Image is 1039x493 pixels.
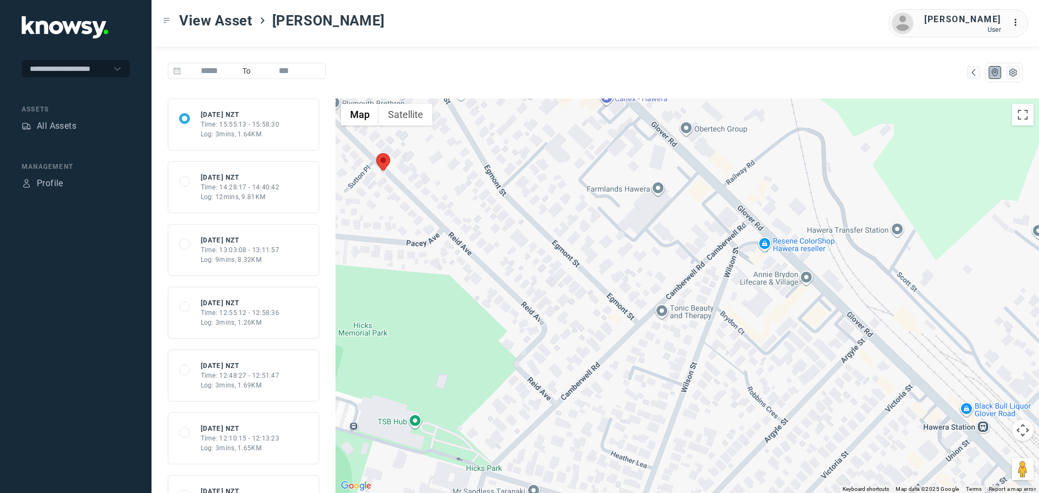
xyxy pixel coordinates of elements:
[843,485,889,493] button: Keyboard shortcuts
[990,68,1000,77] div: Map
[201,424,280,433] div: [DATE] NZT
[201,173,280,182] div: [DATE] NZT
[338,479,374,493] a: Open this area in Google Maps (opens a new window)
[22,121,31,131] div: Assets
[1008,68,1018,77] div: List
[201,182,280,192] div: Time: 14:28:17 - 14:40:42
[892,12,913,34] img: avatar.png
[1012,419,1034,441] button: Map camera controls
[201,245,280,255] div: Time: 13:03:08 - 13:11:57
[258,16,267,25] div: >
[201,298,280,308] div: [DATE] NZT
[163,17,170,24] div: Toggle Menu
[272,11,385,30] span: [PERSON_NAME]
[1012,16,1025,31] div: :
[37,177,63,190] div: Profile
[1012,18,1023,27] tspan: ...
[989,486,1036,492] a: Report a map error
[201,120,280,129] div: Time: 15:55:13 - 15:58:30
[1012,104,1034,126] button: Toggle fullscreen view
[966,486,982,492] a: Terms
[22,177,63,190] a: ProfileProfile
[201,380,280,390] div: Log: 3mins, 1.69KM
[201,371,280,380] div: Time: 12:48:27 - 12:51:47
[896,486,959,492] span: Map data ©2025 Google
[22,120,76,133] a: AssetsAll Assets
[201,361,280,371] div: [DATE] NZT
[201,318,280,327] div: Log: 3mins, 1.26KM
[201,192,280,202] div: Log: 12mins, 9.81KM
[22,179,31,188] div: Profile
[201,235,280,245] div: [DATE] NZT
[201,433,280,443] div: Time: 12:10:15 - 12:13:23
[22,162,130,172] div: Management
[1012,16,1025,29] div: :
[924,26,1001,34] div: User
[37,120,76,133] div: All Assets
[201,110,280,120] div: [DATE] NZT
[201,443,280,453] div: Log: 3mins, 1.65KM
[201,129,280,139] div: Log: 3mins, 1.64KM
[338,479,374,493] img: Google
[238,63,255,79] span: To
[22,104,130,114] div: Assets
[924,13,1001,26] div: [PERSON_NAME]
[201,255,280,265] div: Log: 9mins, 8.32KM
[1012,458,1034,480] button: Drag Pegman onto the map to open Street View
[341,104,379,126] button: Show street map
[201,308,280,318] div: Time: 12:55:12 - 12:58:36
[969,68,978,77] div: Map
[22,16,108,38] img: Application Logo
[379,104,432,126] button: Show satellite imagery
[179,11,253,30] span: View Asset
